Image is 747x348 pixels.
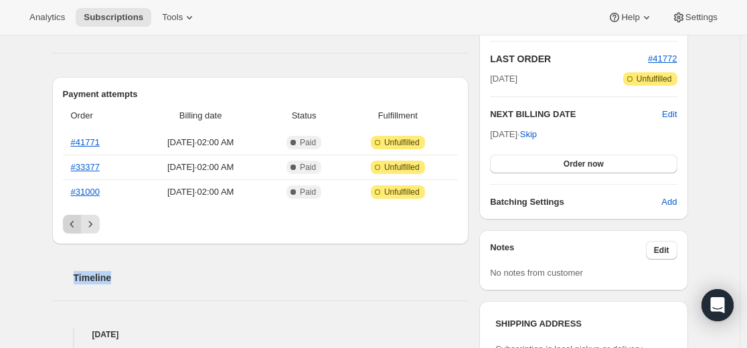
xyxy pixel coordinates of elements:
[29,12,65,23] span: Analytics
[63,215,82,234] button: Previous
[300,187,316,197] span: Paid
[300,137,316,148] span: Paid
[490,129,537,139] span: [DATE] ·
[139,136,262,149] span: [DATE] · 02:00 AM
[520,128,537,141] span: Skip
[384,137,420,148] span: Unfulfilled
[648,54,677,64] a: #41772
[637,74,672,84] span: Unfulfilled
[52,328,469,341] h4: [DATE]
[384,187,420,197] span: Unfulfilled
[490,155,677,173] button: Order now
[653,191,685,213] button: Add
[701,289,734,321] div: Open Intercom Messenger
[21,8,73,27] button: Analytics
[646,241,677,260] button: Edit
[564,159,604,169] span: Order now
[600,8,661,27] button: Help
[490,52,648,66] h2: LAST ORDER
[63,215,459,234] nav: Pagination
[81,215,100,234] button: Next
[63,101,135,130] th: Order
[648,52,677,66] button: #41772
[654,245,669,256] span: Edit
[662,108,677,121] button: Edit
[300,162,316,173] span: Paid
[71,137,100,147] a: #41771
[490,241,646,260] h3: Notes
[71,187,100,197] a: #31000
[490,195,661,209] h6: Batching Settings
[162,12,183,23] span: Tools
[270,109,338,122] span: Status
[685,12,718,23] span: Settings
[139,161,262,174] span: [DATE] · 02:00 AM
[512,124,545,145] button: Skip
[74,271,469,284] h2: Timeline
[661,195,677,209] span: Add
[139,109,262,122] span: Billing date
[139,185,262,199] span: [DATE] · 02:00 AM
[490,108,662,121] h2: NEXT BILLING DATE
[490,268,583,278] span: No notes from customer
[495,317,671,331] h3: SHIPPING ADDRESS
[345,109,450,122] span: Fulfillment
[71,162,100,172] a: #33377
[664,8,726,27] button: Settings
[490,72,517,86] span: [DATE]
[63,88,459,101] h2: Payment attempts
[76,8,151,27] button: Subscriptions
[84,12,143,23] span: Subscriptions
[621,12,639,23] span: Help
[154,8,204,27] button: Tools
[384,162,420,173] span: Unfulfilled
